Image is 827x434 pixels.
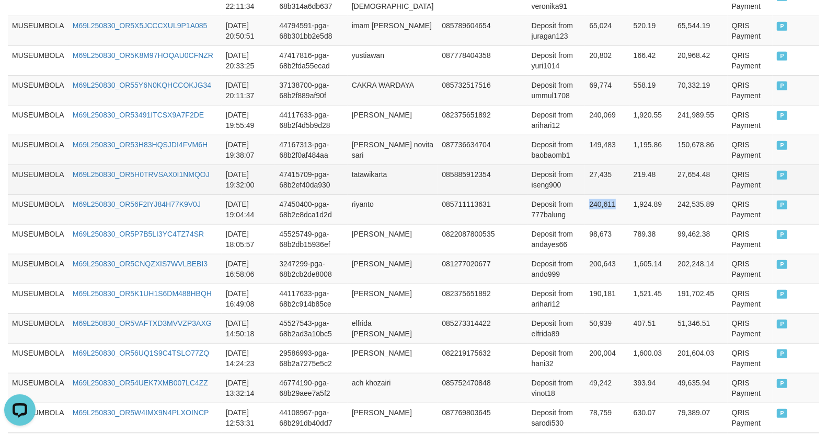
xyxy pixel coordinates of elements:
td: 082375651892 [438,105,499,135]
span: PAID [777,230,787,239]
td: [DATE] 16:49:08 [222,284,275,313]
td: 241,989.55 [673,105,728,135]
td: Deposit from 777balung [527,194,585,224]
a: M69L250830_OR56UQ1S9C4TSLO77ZQ [73,349,209,357]
td: [DATE] 18:05:57 [222,224,275,254]
a: M69L250830_OR5K8M97HOQAU0CFNZR [73,51,213,60]
td: CAKRA WARDAYA [348,75,438,105]
a: M69L250830_OR53H83HQSJDI4FVM6H [73,140,208,149]
td: 1,920.55 [629,105,673,135]
td: 166.42 [629,45,673,75]
a: M69L250830_OR5P7B5LI3YC4TZ74SR [73,230,204,238]
td: 1,605.14 [629,254,673,284]
td: MUSEUMBOLA [8,373,68,403]
td: 789.38 [629,224,673,254]
td: 98,673 [585,224,629,254]
td: 45527543-pga-68b2ad3a10bc5 [275,313,347,343]
td: 201,604.03 [673,343,728,373]
td: 49,242 [585,373,629,403]
td: 3247299-pga-68b2cb2de8008 [275,254,347,284]
td: Deposit from yuri1014 [527,45,585,75]
a: M69L250830_OR56F2IYJ84H77K9V0J [73,200,201,208]
td: [DATE] 20:11:37 [222,75,275,105]
td: 1,924.89 [629,194,673,224]
td: 65,544.19 [673,16,728,45]
a: M69L250830_OR5W4IMX9N4PLXOINCP [73,408,209,417]
td: QRIS Payment [728,313,773,343]
td: 29586993-pga-68b2a7275e5c2 [275,343,347,373]
td: MUSEUMBOLA [8,45,68,75]
td: 44117633-pga-68b2c914b85ce [275,284,347,313]
td: 47450400-pga-68b2e8dca1d2d [275,194,347,224]
td: MUSEUMBOLA [8,16,68,45]
td: 085789604654 [438,16,499,45]
span: PAID [777,409,787,418]
td: 085752470848 [438,373,499,403]
td: QRIS Payment [728,194,773,224]
td: QRIS Payment [728,16,773,45]
td: 37138700-pga-68b2f889af90f [275,75,347,105]
span: PAID [777,201,787,209]
td: 520.19 [629,16,673,45]
td: [DATE] 20:50:51 [222,16,275,45]
a: M69L250830_OR5X5JCCCXUL9P1A085 [73,21,208,30]
td: 44794591-pga-68b301bb2e5d8 [275,16,347,45]
td: 630.07 [629,403,673,432]
td: 240,069 [585,105,629,135]
td: 50,939 [585,313,629,343]
a: M69L250830_OR5VAFTXD3MVVZP3AXG [73,319,212,327]
td: [PERSON_NAME] [348,105,438,135]
td: 70,332.19 [673,75,728,105]
td: [PERSON_NAME] [348,254,438,284]
td: 1,521.45 [629,284,673,313]
td: MUSEUMBOLA [8,313,68,343]
td: 393.94 [629,373,673,403]
td: QRIS Payment [728,75,773,105]
td: ach khozairi [348,373,438,403]
td: [DATE] 19:55:49 [222,105,275,135]
td: 200,004 [585,343,629,373]
td: 49,635.94 [673,373,728,403]
td: [DATE] 19:38:07 [222,135,275,165]
td: Deposit from sarodi530 [527,403,585,432]
td: Deposit from arihari12 [527,284,585,313]
td: 219.48 [629,165,673,194]
td: MUSEUMBOLA [8,224,68,254]
a: M69L250830_OR54UEK7XMB007LC4ZZ [73,379,208,387]
td: 45525749-pga-68b2db15936ef [275,224,347,254]
td: 150,678.86 [673,135,728,165]
td: 47415709-pga-68b2ef40da930 [275,165,347,194]
span: PAID [777,141,787,150]
td: 78,759 [585,403,629,432]
td: QRIS Payment [728,105,773,135]
td: QRIS Payment [728,343,773,373]
td: 47167313-pga-68b2f0af484aa [275,135,347,165]
td: [PERSON_NAME] novita sari [348,135,438,165]
td: [DATE] 13:32:14 [222,373,275,403]
td: Deposit from juragan123 [527,16,585,45]
td: 20,968.42 [673,45,728,75]
td: 081277020677 [438,254,499,284]
td: 99,462.38 [673,224,728,254]
td: Deposit from hani32 [527,343,585,373]
td: 47417816-pga-68b2fda55ecad [275,45,347,75]
td: 407.51 [629,313,673,343]
td: 087736634704 [438,135,499,165]
td: 242,535.89 [673,194,728,224]
td: 149,483 [585,135,629,165]
td: 46774190-pga-68b29aee7a5f2 [275,373,347,403]
td: [PERSON_NAME] [348,403,438,432]
span: PAID [777,320,787,329]
td: [PERSON_NAME] [348,284,438,313]
td: Deposit from vinot18 [527,373,585,403]
td: MUSEUMBOLA [8,254,68,284]
td: 202,248.14 [673,254,728,284]
a: M69L250830_OR55Y6N0KQHCCOKJG34 [73,81,211,89]
button: Open LiveChat chat widget [4,4,36,36]
td: 20,802 [585,45,629,75]
a: M69L250830_OR53491ITCSX9A7F2DE [73,111,204,119]
td: [DATE] 12:53:31 [222,403,275,432]
td: 085273314422 [438,313,499,343]
td: 1,195.86 [629,135,673,165]
td: QRIS Payment [728,373,773,403]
